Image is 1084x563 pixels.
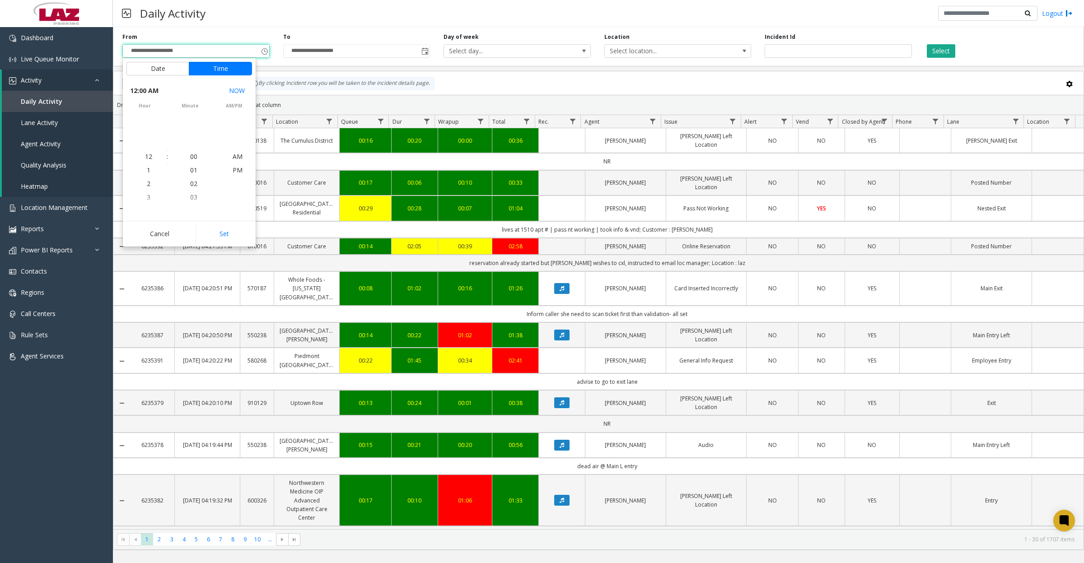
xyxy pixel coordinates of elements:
[131,153,1084,170] td: NR
[345,331,386,340] a: 00:14
[113,115,1084,529] div: Data table
[566,115,579,127] a: Rec. Filter Menu
[804,136,839,145] a: NO
[868,497,876,504] span: YES
[868,357,876,364] span: YES
[239,533,251,545] span: Page 9
[817,441,826,449] span: NO
[850,496,894,505] a: YES
[591,496,660,505] a: [PERSON_NAME]
[323,115,336,127] a: Location Filter Menu
[397,356,432,365] div: 01:45
[280,242,334,251] a: Customer Care
[21,182,48,191] span: Heatmap
[345,399,386,407] div: 00:13
[345,441,386,449] div: 00:15
[1061,115,1073,127] a: Location Filter Menu
[498,284,533,293] a: 01:26
[397,204,432,213] div: 00:28
[498,496,533,505] a: 01:33
[647,115,659,127] a: Agent Filter Menu
[131,255,1084,271] td: reservation already started but [PERSON_NAME] wishes to cxl, instructed to email loc manager; Loc...
[752,204,793,213] a: NO
[2,91,113,112] a: Daily Activity
[591,178,660,187] a: [PERSON_NAME]
[126,224,193,244] button: Cancel
[113,97,1084,113] div: Drag a column header and drop it here to group by that column
[817,242,826,250] span: NO
[180,441,234,449] a: [DATE] 04:19:44 PM
[136,441,169,449] a: 6235378
[868,441,876,449] span: NO
[258,115,271,127] a: Lot Filter Menu
[252,533,264,545] span: Page 10
[804,356,839,365] a: NO
[752,178,793,187] a: NO
[397,399,432,407] a: 00:24
[21,330,48,339] span: Rule Sets
[276,118,298,126] span: Location
[2,112,113,133] a: Lane Activity
[804,242,839,251] a: NO
[113,205,131,212] a: Collapse Details
[190,533,202,545] span: Page 5
[930,115,942,127] a: Phone Filter Menu
[591,331,660,340] a: [PERSON_NAME]
[374,115,387,127] a: Queue Filter Menu
[817,399,826,407] span: NO
[444,178,487,187] a: 00:10
[9,247,16,254] img: 'icon'
[397,284,432,293] div: 01:02
[752,284,793,293] a: NO
[131,221,1084,238] td: lives at 1510 apt # | pass nt working | took info & vnd; Customer : [PERSON_NAME]
[345,496,386,505] div: 00:17
[113,358,131,365] a: Collapse Details
[345,204,386,213] a: 00:29
[498,399,533,407] a: 00:38
[397,136,432,145] a: 00:20
[444,331,487,340] div: 01:02
[21,352,64,360] span: Agent Services
[498,331,533,340] a: 01:38
[113,285,131,293] a: Collapse Details
[444,33,479,41] label: Day of week
[804,178,839,187] a: NO
[672,492,741,509] a: [PERSON_NAME] Left Location
[804,399,839,407] a: NO
[141,533,153,545] span: Page 1
[345,242,386,251] div: 00:14
[9,35,16,42] img: 'icon'
[1065,9,1073,18] img: logout
[276,533,288,546] span: Go to the next page
[180,331,234,340] a: [DATE] 04:20:50 PM
[9,332,16,339] img: 'icon'
[957,136,1026,145] a: [PERSON_NAME] Exit
[397,242,432,251] a: 02:05
[957,356,1026,365] a: Employee Entry
[498,441,533,449] a: 00:56
[817,205,826,212] span: YES
[21,140,61,148] span: Agent Activity
[957,441,1026,449] a: Main Entry Left
[345,284,386,293] a: 00:08
[397,178,432,187] div: 00:06
[817,284,826,292] span: NO
[21,246,73,254] span: Power BI Reports
[591,242,660,251] a: [PERSON_NAME]
[225,83,248,99] button: Select now
[166,533,178,545] span: Page 3
[752,331,793,340] a: NO
[591,399,660,407] a: [PERSON_NAME]
[345,178,386,187] div: 00:17
[113,442,131,449] a: Collapse Details
[817,497,826,504] span: NO
[752,441,793,449] a: NO
[752,496,793,505] a: NO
